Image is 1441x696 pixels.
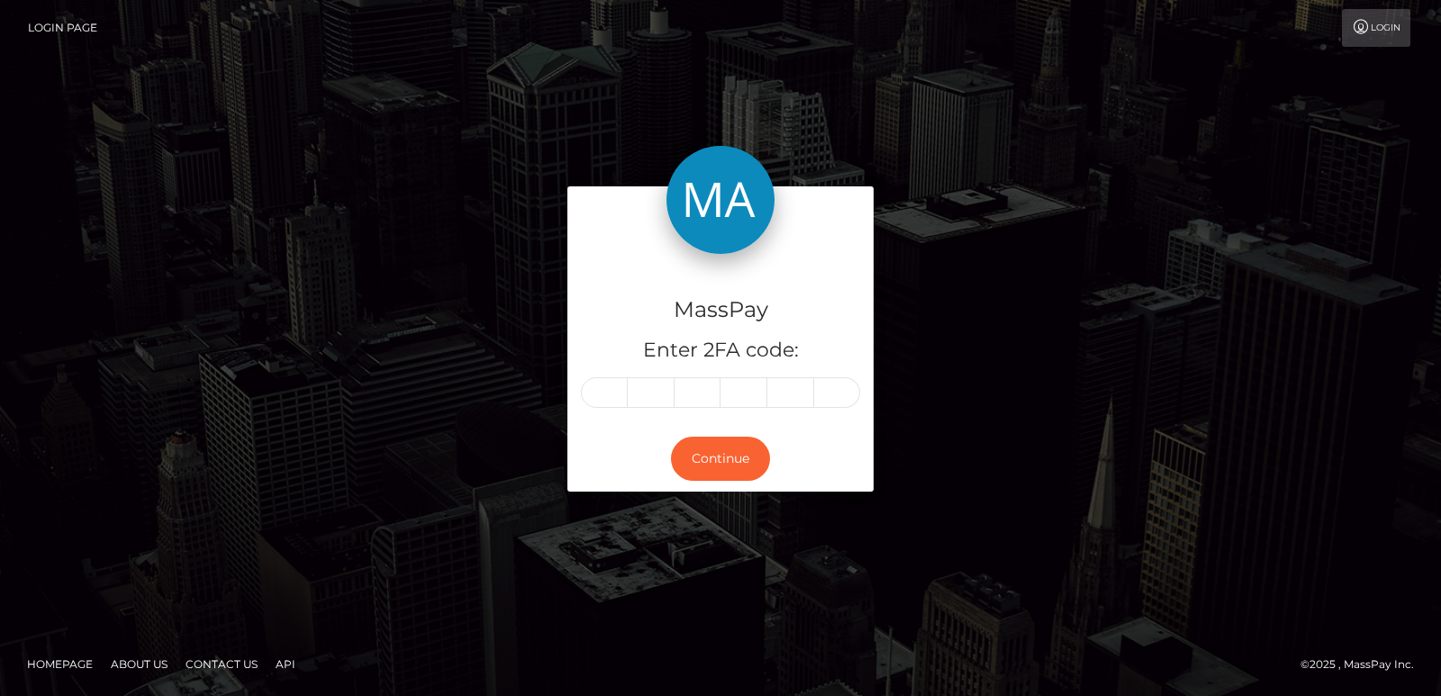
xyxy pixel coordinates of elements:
button: Continue [671,437,770,481]
h4: MassPay [581,294,860,326]
a: Login Page [28,9,97,47]
img: MassPay [666,146,775,254]
a: About Us [104,650,175,678]
a: API [268,650,303,678]
a: Login [1342,9,1410,47]
a: Contact Us [178,650,265,678]
a: Homepage [20,650,100,678]
h5: Enter 2FA code: [581,337,860,365]
div: © 2025 , MassPay Inc. [1301,655,1427,674]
